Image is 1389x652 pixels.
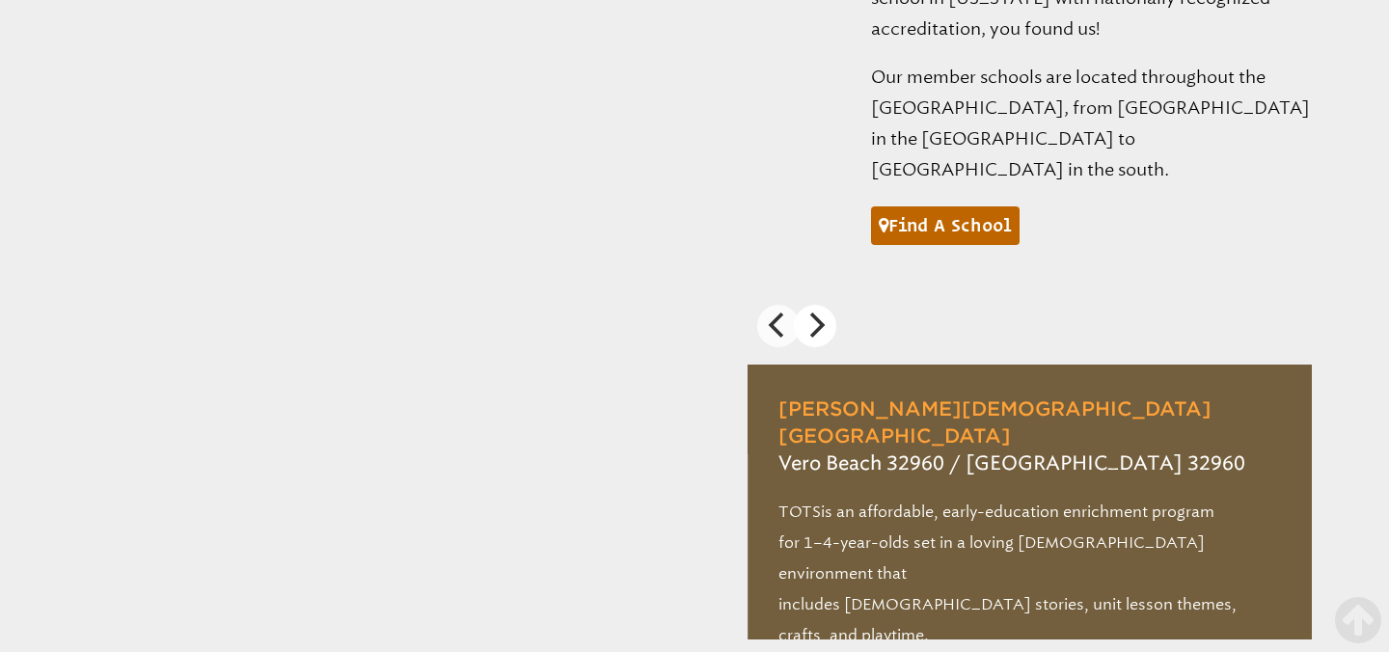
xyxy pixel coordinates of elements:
span: TOTS [778,503,821,521]
span: Vero Beach 32960 / [GEOGRAPHIC_DATA] 32960 [778,451,1245,475]
p: Our member schools are located throughout the [GEOGRAPHIC_DATA], from [GEOGRAPHIC_DATA] in the [G... [871,62,1312,185]
button: Previous [757,305,800,347]
a: Find a school [871,206,1020,245]
button: Next [794,305,836,347]
a: [PERSON_NAME][DEMOGRAPHIC_DATA][GEOGRAPHIC_DATA] [778,397,1212,448]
